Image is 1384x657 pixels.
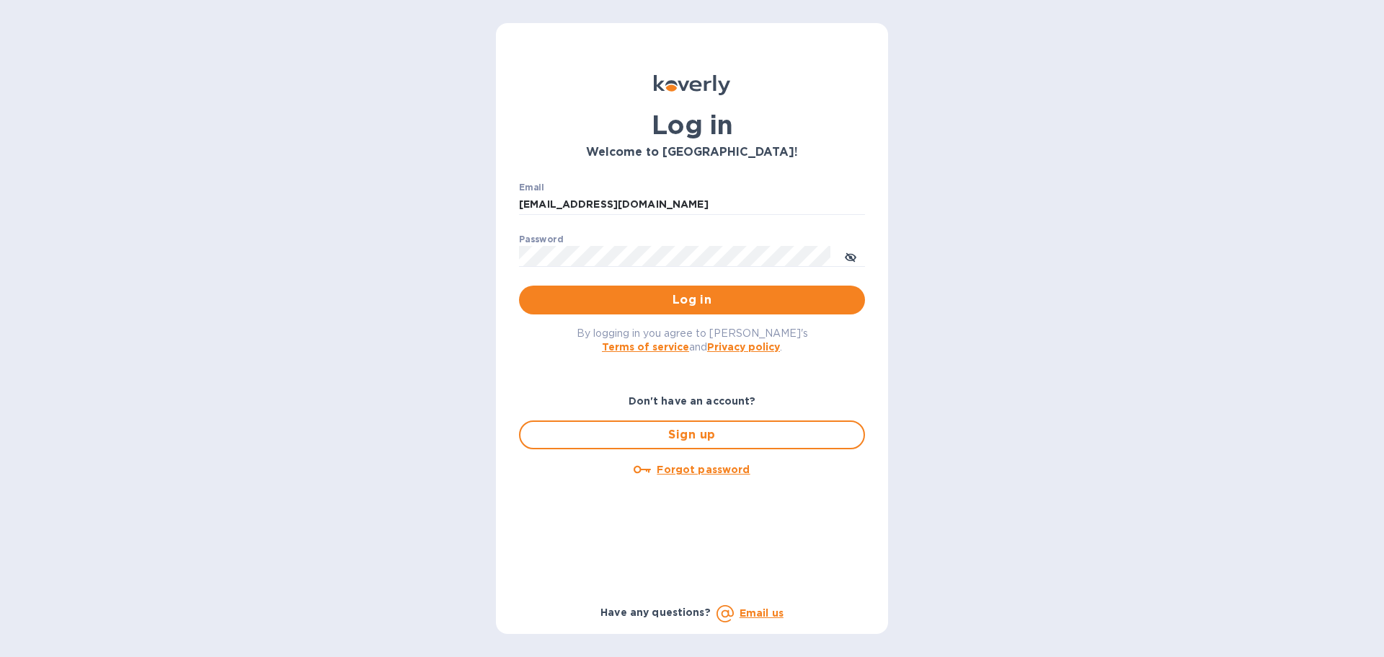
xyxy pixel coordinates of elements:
[519,235,563,244] label: Password
[519,420,865,449] button: Sign up
[519,146,865,159] h3: Welcome to [GEOGRAPHIC_DATA]!
[707,341,780,353] a: Privacy policy
[532,426,852,444] span: Sign up
[836,242,865,270] button: toggle password visibility
[519,286,865,314] button: Log in
[740,607,784,619] a: Email us
[654,75,730,95] img: Koverly
[577,327,808,353] span: By logging in you agree to [PERSON_NAME]'s and .
[600,607,711,618] b: Have any questions?
[519,110,865,140] h1: Log in
[657,464,750,475] u: Forgot password
[519,194,865,216] input: Enter email address
[519,183,544,192] label: Email
[629,395,756,407] b: Don't have an account?
[531,291,853,309] span: Log in
[602,341,689,353] a: Terms of service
